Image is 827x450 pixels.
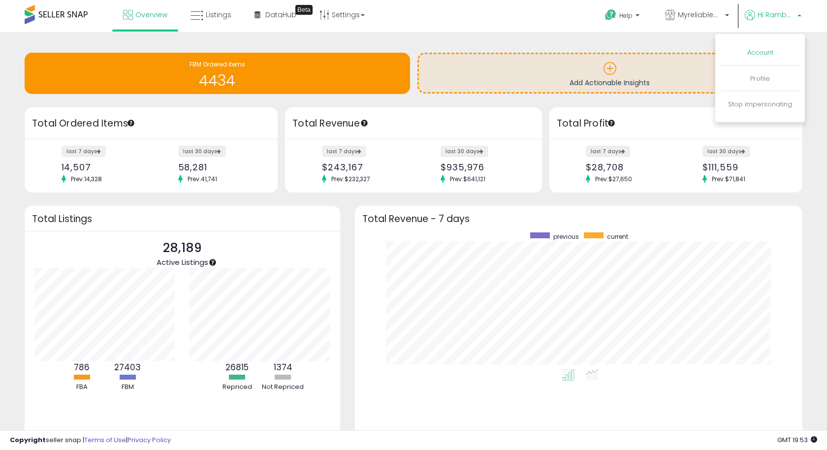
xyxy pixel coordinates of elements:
a: Hi Rambabu [745,10,801,32]
span: Active Listings [157,257,208,267]
a: Profile [750,74,770,83]
div: Tooltip anchor [360,119,369,128]
span: current [607,232,628,241]
h3: Total Ordered Items [32,117,270,130]
a: Stop impersonating [728,99,792,109]
div: 14,507 [62,162,144,172]
span: Hi Rambabu [758,10,795,20]
span: DataHub [265,10,296,20]
span: Prev: $71,841 [707,175,750,183]
div: Tooltip anchor [295,5,313,15]
div: Not Repriced [261,383,305,392]
h3: Total Profit [557,117,795,130]
label: last 7 days [62,146,106,157]
b: 27403 [114,361,141,373]
span: Overview [135,10,167,20]
div: Tooltip anchor [607,119,616,128]
i: Get Help [604,9,617,21]
strong: Copyright [10,435,46,445]
a: Terms of Use [84,435,126,445]
label: last 30 days [702,146,750,157]
span: previous [553,232,579,241]
span: Add Actionable Insights [570,78,650,88]
span: Prev: 41,741 [183,175,222,183]
a: Privacy Policy [127,435,171,445]
div: $935,976 [441,162,525,172]
span: Myreliablemart [678,10,722,20]
h1: 4434 [30,72,405,89]
a: Add Actionable Insights [419,54,801,92]
div: Tooltip anchor [208,258,217,267]
b: 26815 [225,361,249,373]
a: FBM Ordered items 4434 [25,53,410,94]
div: FBA [60,383,104,392]
a: Help [597,1,649,32]
label: last 30 days [441,146,488,157]
span: Listings [206,10,231,20]
div: 58,281 [178,162,261,172]
div: Repriced [215,383,259,392]
div: Tooltip anchor [127,119,135,128]
label: last 30 days [178,146,226,157]
span: Prev: $641,121 [445,175,490,183]
span: FBM Ordered items [190,60,245,68]
label: last 7 days [586,146,630,157]
b: 1374 [274,361,292,373]
div: FBM [105,383,150,392]
span: 2025-09-15 19:53 GMT [777,435,817,445]
b: 786 [74,361,90,373]
div: $243,167 [322,162,406,172]
span: Prev: $232,327 [326,175,375,183]
div: $111,559 [702,162,785,172]
h3: Total Revenue - 7 days [362,215,795,223]
span: Prev: $27,650 [590,175,637,183]
label: last 7 days [322,146,366,157]
p: 28,189 [157,239,208,257]
span: Prev: 14,328 [66,175,107,183]
a: Account [747,48,773,57]
div: $28,708 [586,162,668,172]
h3: Total Revenue [292,117,535,130]
div: seller snap | | [10,436,171,445]
h3: Total Listings [32,215,333,223]
span: Help [619,11,633,20]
